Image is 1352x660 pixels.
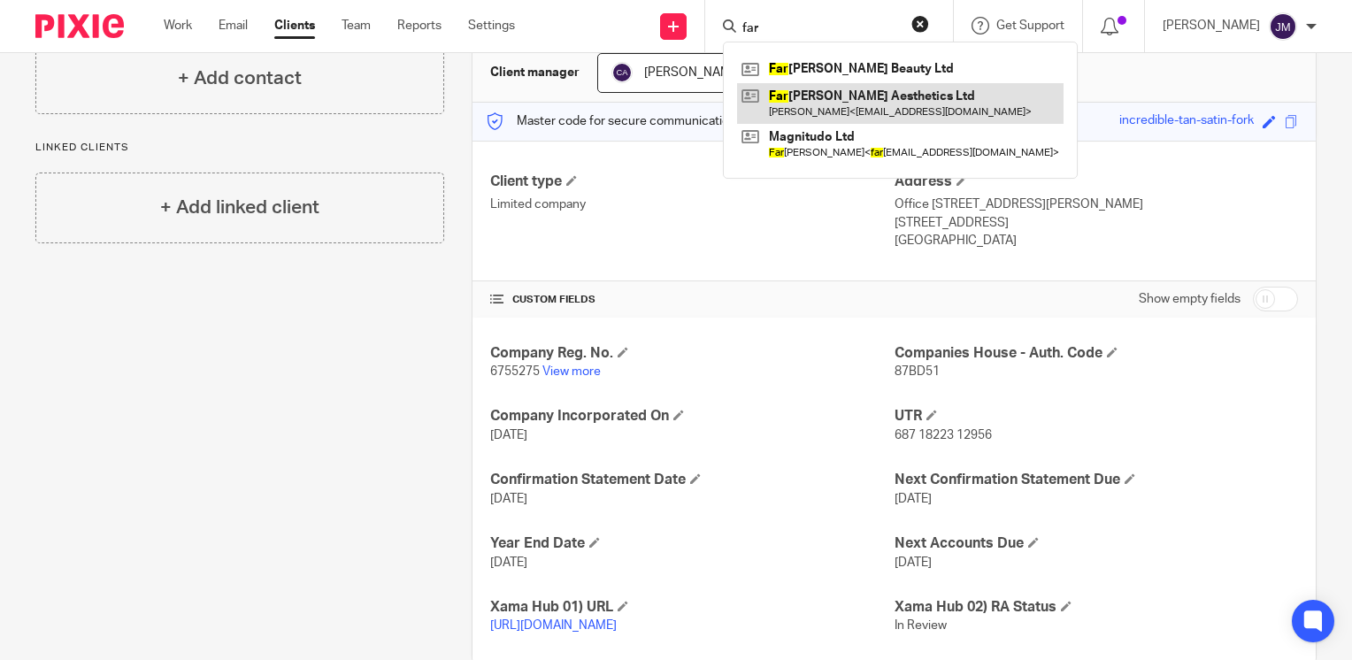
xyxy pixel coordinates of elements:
h4: Year End Date [490,534,894,553]
img: svg%3E [1269,12,1297,41]
span: Get Support [996,19,1064,32]
h3: Client manager [490,64,580,81]
p: Linked clients [35,141,444,155]
span: [PERSON_NAME] [644,66,741,79]
h4: Confirmation Statement Date [490,471,894,489]
h4: Address [895,173,1298,191]
h4: + Add linked client [160,194,319,221]
label: Show empty fields [1139,290,1241,308]
h4: Company Reg. No. [490,344,894,363]
a: View more [542,365,601,378]
p: [GEOGRAPHIC_DATA] [895,232,1298,249]
h4: Company Incorporated On [490,407,894,426]
a: Email [219,17,248,35]
p: Limited company [490,196,894,213]
h4: Next Accounts Due [895,534,1298,553]
span: 6755275 [490,365,540,378]
span: [DATE] [490,556,527,569]
span: [DATE] [895,493,932,505]
span: [DATE] [895,556,932,569]
img: svg%3E [611,62,633,83]
img: Pixie [35,14,124,38]
h4: Xama Hub 01) URL [490,598,894,617]
h4: Client type [490,173,894,191]
p: [STREET_ADDRESS] [895,214,1298,232]
a: Reports [397,17,442,35]
span: [DATE] [490,429,527,441]
span: [DATE] [490,493,527,505]
h4: UTR [895,407,1298,426]
span: 687 18223 12956 [895,429,992,441]
a: Work [164,17,192,35]
p: Master code for secure communications and files [486,112,791,130]
h4: Companies House - Auth. Code [895,344,1298,363]
h4: Xama Hub 02) RA Status [895,598,1298,617]
p: [PERSON_NAME] [1163,17,1260,35]
a: [URL][DOMAIN_NAME] [490,619,617,632]
a: Settings [468,17,515,35]
a: Clients [274,17,315,35]
h4: Next Confirmation Statement Due [895,471,1298,489]
h4: CUSTOM FIELDS [490,293,894,307]
input: Search [741,21,900,37]
h4: + Add contact [178,65,302,92]
span: In Review [895,619,947,632]
a: Team [342,17,371,35]
div: incredible-tan-satin-fork [1119,111,1254,132]
p: Office [STREET_ADDRESS][PERSON_NAME] [895,196,1298,213]
button: Clear [911,15,929,33]
span: 87BD51 [895,365,940,378]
